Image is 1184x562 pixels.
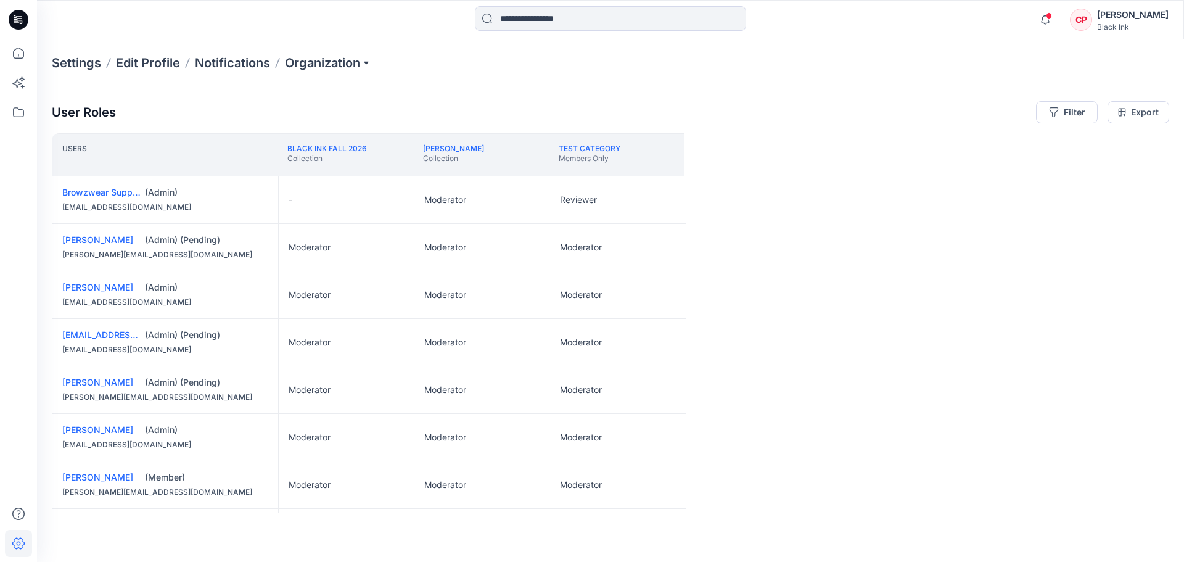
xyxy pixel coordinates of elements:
div: CP [1070,9,1092,31]
a: Black Ink Fall 2026 [287,144,367,153]
a: [EMAIL_ADDRESS][DOMAIN_NAME] [62,329,211,340]
p: User Roles [52,105,116,120]
a: [PERSON_NAME] [62,472,133,482]
a: Notifications [195,54,270,72]
a: [PERSON_NAME] [62,377,133,387]
p: Moderator [424,431,466,444]
a: Test Category [559,144,620,153]
p: Moderator [289,479,331,491]
div: [PERSON_NAME][EMAIL_ADDRESS][DOMAIN_NAME] [62,486,268,498]
div: (Admin) [145,424,268,436]
div: [PERSON_NAME][EMAIL_ADDRESS][DOMAIN_NAME] [62,391,268,403]
p: Moderator [289,289,331,301]
div: Black Ink [1097,22,1169,31]
p: Users [62,144,87,166]
a: [PERSON_NAME] [62,234,133,245]
p: Moderator [289,384,331,396]
p: Moderator [424,384,466,396]
p: Moderator [560,431,602,444]
p: Moderator [424,289,466,301]
p: Moderator [560,289,602,301]
p: Moderator [424,241,466,254]
a: Browzwear Support [62,187,144,197]
div: [PERSON_NAME] [1097,7,1169,22]
p: Members Only [559,154,620,163]
p: Moderator [560,241,602,254]
p: Moderator [560,336,602,349]
div: (Admin) [145,186,268,199]
div: [EMAIL_ADDRESS][DOMAIN_NAME] [62,344,268,356]
p: Reviewer [560,194,597,206]
p: Collection [287,154,367,163]
p: Settings [52,54,101,72]
div: (Admin) (Pending) [145,376,268,389]
div: [PERSON_NAME][EMAIL_ADDRESS][DOMAIN_NAME] [62,249,268,261]
a: [PERSON_NAME] [62,282,133,292]
p: Moderator [289,336,331,349]
div: [EMAIL_ADDRESS][DOMAIN_NAME] [62,296,268,308]
div: [EMAIL_ADDRESS][DOMAIN_NAME] [62,439,268,451]
a: Export [1108,101,1169,123]
p: Moderator [424,336,466,349]
p: Collection [423,154,484,163]
p: Moderator [560,479,602,491]
div: (Member) [145,471,268,484]
button: Filter [1036,101,1098,123]
p: Moderator [424,479,466,491]
p: Moderator [289,241,331,254]
p: Moderator [560,384,602,396]
div: (Admin) (Pending) [145,329,268,341]
a: Edit Profile [116,54,180,72]
p: Moderator [424,194,466,206]
div: (Admin) (Pending) [145,234,268,246]
div: (Admin) [145,281,268,294]
a: [PERSON_NAME] [62,424,133,435]
p: - [289,194,292,206]
a: [PERSON_NAME] [423,144,484,153]
div: [EMAIL_ADDRESS][DOMAIN_NAME] [62,201,268,213]
p: Moderator [289,431,331,444]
